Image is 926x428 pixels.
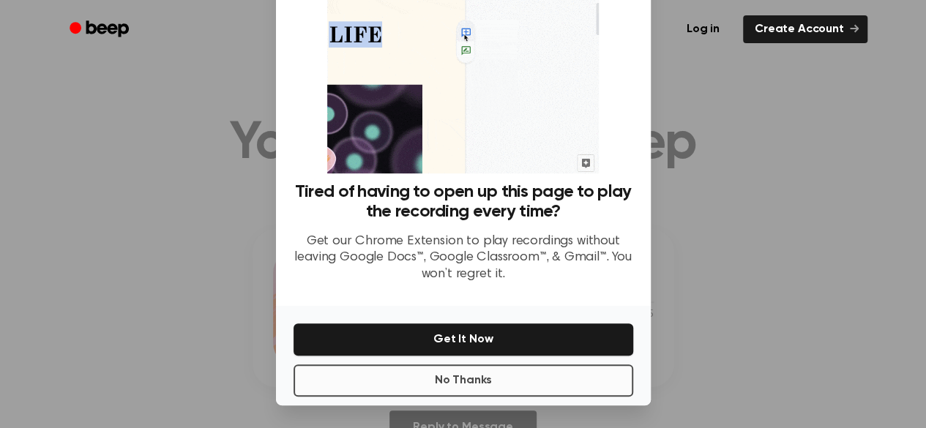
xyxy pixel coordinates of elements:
[294,323,633,356] button: Get It Now
[294,182,633,222] h3: Tired of having to open up this page to play the recording every time?
[294,233,633,283] p: Get our Chrome Extension to play recordings without leaving Google Docs™, Google Classroom™, & Gm...
[294,364,633,397] button: No Thanks
[743,15,867,43] a: Create Account
[672,12,734,46] a: Log in
[59,15,142,44] a: Beep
